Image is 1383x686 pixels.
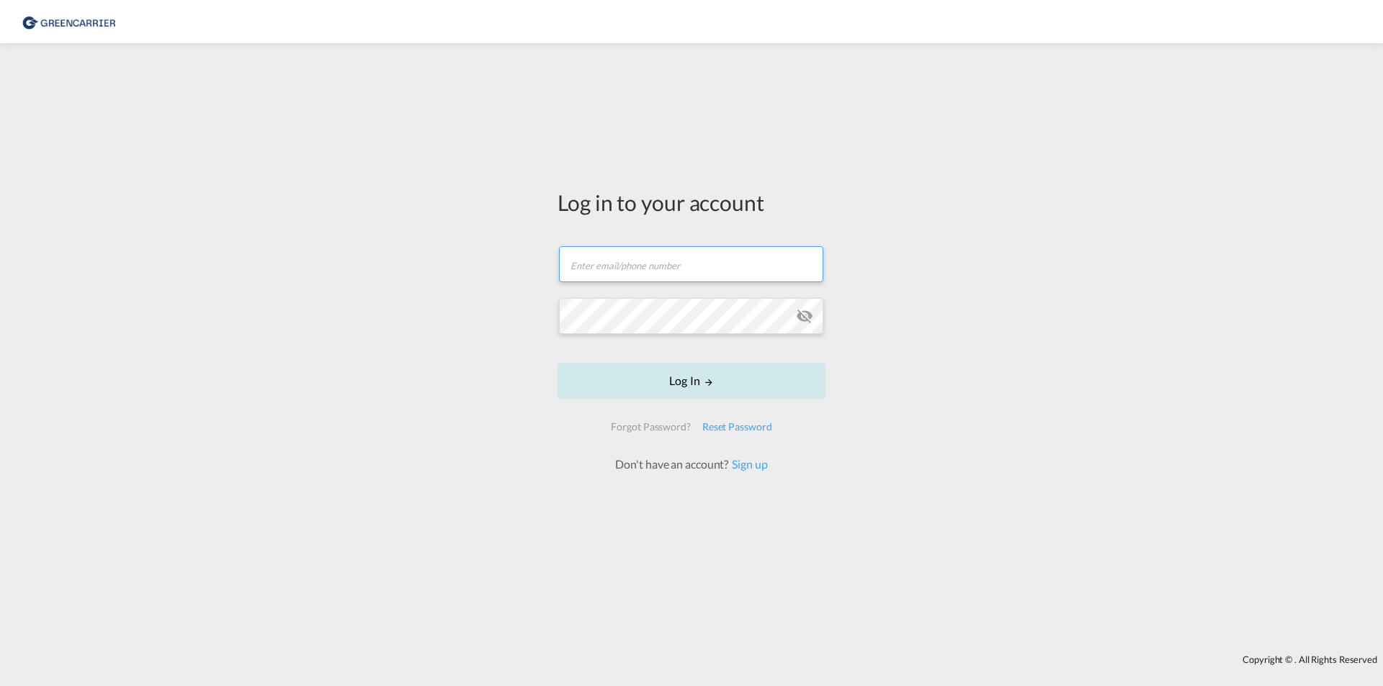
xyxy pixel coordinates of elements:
button: LOGIN [558,363,825,399]
md-icon: icon-eye-off [796,307,813,325]
a: Sign up [728,457,767,471]
div: Forgot Password? [605,414,696,440]
img: 1378a7308afe11ef83610d9e779c6b34.png [22,6,119,38]
div: Log in to your account [558,187,825,217]
div: Reset Password [697,414,778,440]
div: Don't have an account? [599,456,783,472]
input: Enter email/phone number [559,246,823,282]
